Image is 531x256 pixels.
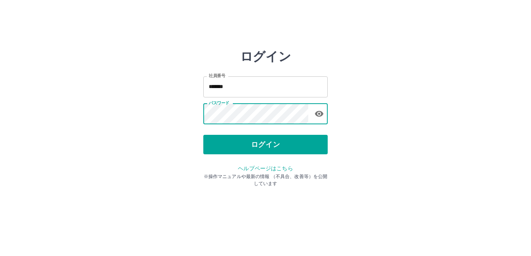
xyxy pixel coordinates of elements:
[203,173,328,187] p: ※操作マニュアルや最新の情報 （不具合、改善等）を公開しています
[209,73,225,79] label: 社員番号
[240,49,291,64] h2: ログイン
[238,165,293,171] a: ヘルプページはこちら
[209,100,229,106] label: パスワード
[203,135,328,154] button: ログイン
